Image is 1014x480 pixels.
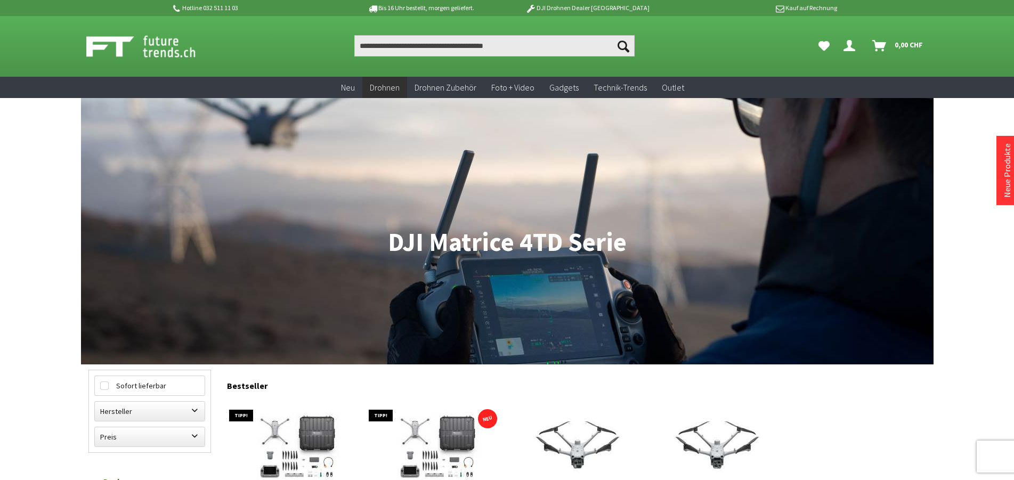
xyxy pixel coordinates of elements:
[654,77,692,99] a: Outlet
[662,82,684,93] span: Outlet
[895,36,923,53] span: 0,00 CHF
[504,2,670,14] p: DJI Drohnen Dealer [GEOGRAPHIC_DATA]
[95,376,205,395] label: Sofort lieferbar
[95,427,205,446] label: Preis
[227,370,926,396] div: Bestseller
[338,2,504,14] p: Bis 16 Uhr bestellt, morgen geliefert.
[586,77,654,99] a: Technik-Trends
[542,77,586,99] a: Gadgets
[362,77,407,99] a: Drohnen
[1002,143,1012,198] a: Neue Produkte
[86,33,219,60] img: Shop Futuretrends - zur Startseite wechseln
[415,82,476,93] span: Drohnen Zubehör
[671,2,837,14] p: Kauf auf Rechnung
[334,77,362,99] a: Neu
[95,402,205,421] label: Hersteller
[484,77,542,99] a: Foto + Video
[370,82,400,93] span: Drohnen
[354,35,635,56] input: Produkt, Marke, Kategorie, EAN, Artikelnummer…
[491,82,534,93] span: Foto + Video
[407,77,484,99] a: Drohnen Zubehör
[868,35,928,56] a: Warenkorb
[594,82,647,93] span: Technik-Trends
[549,82,579,93] span: Gadgets
[813,35,835,56] a: Meine Favoriten
[341,82,355,93] span: Neu
[612,35,635,56] button: Suchen
[839,35,864,56] a: Dein Konto
[172,2,338,14] p: Hotline 032 511 11 03
[88,229,926,256] h1: DJI Matrice 4TD Serie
